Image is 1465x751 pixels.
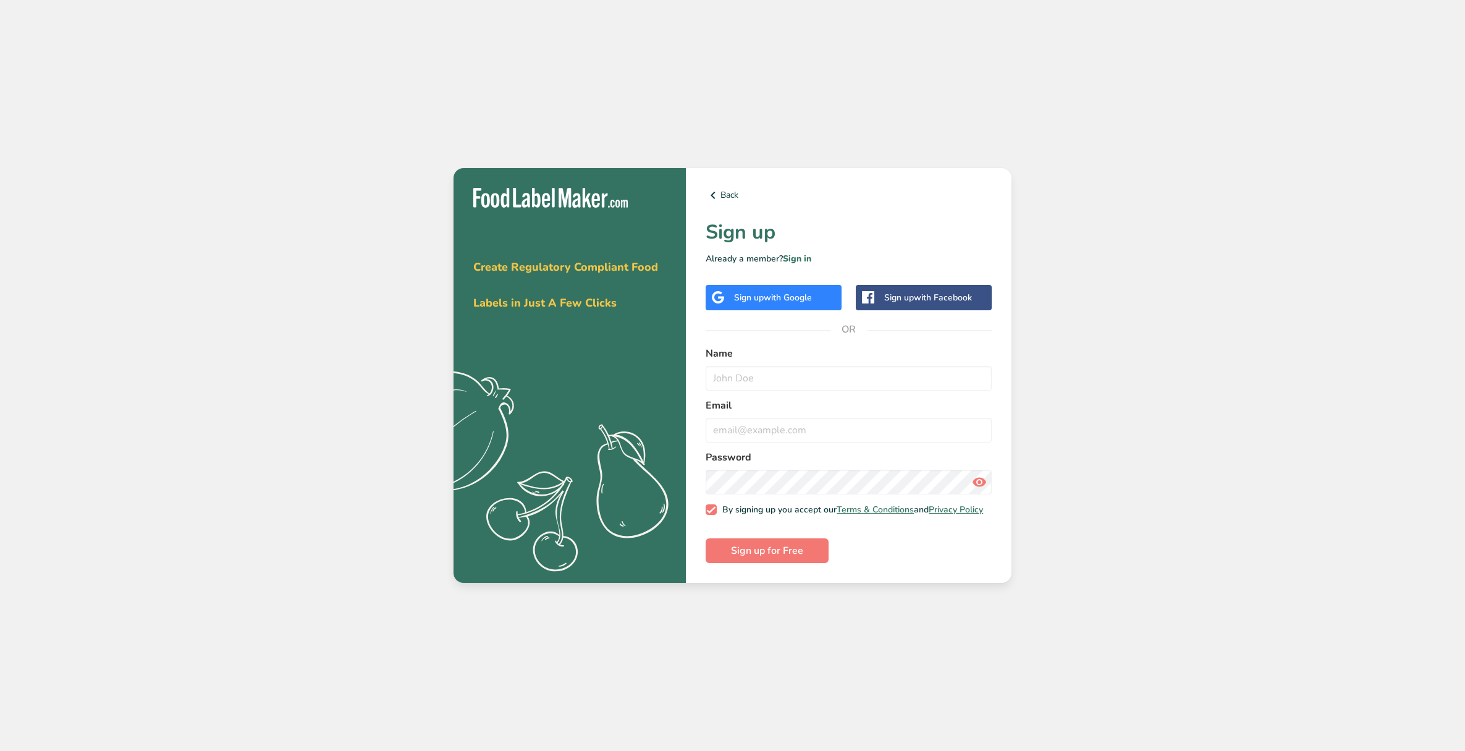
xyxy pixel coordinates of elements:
[914,292,972,303] span: with Facebook
[706,366,992,391] input: John Doe
[837,504,914,516] a: Terms & Conditions
[706,450,992,465] label: Password
[830,311,868,348] span: OR
[929,504,983,516] a: Privacy Policy
[706,538,829,563] button: Sign up for Free
[717,504,984,516] span: By signing up you accept our and
[734,291,812,304] div: Sign up
[706,418,992,443] input: email@example.com
[706,398,992,413] label: Email
[783,253,811,265] a: Sign in
[764,292,812,303] span: with Google
[473,188,628,208] img: Food Label Maker
[731,543,803,558] span: Sign up for Free
[706,218,992,247] h1: Sign up
[706,346,992,361] label: Name
[706,252,992,265] p: Already a member?
[473,260,658,310] span: Create Regulatory Compliant Food Labels in Just A Few Clicks
[884,291,972,304] div: Sign up
[706,188,992,203] a: Back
